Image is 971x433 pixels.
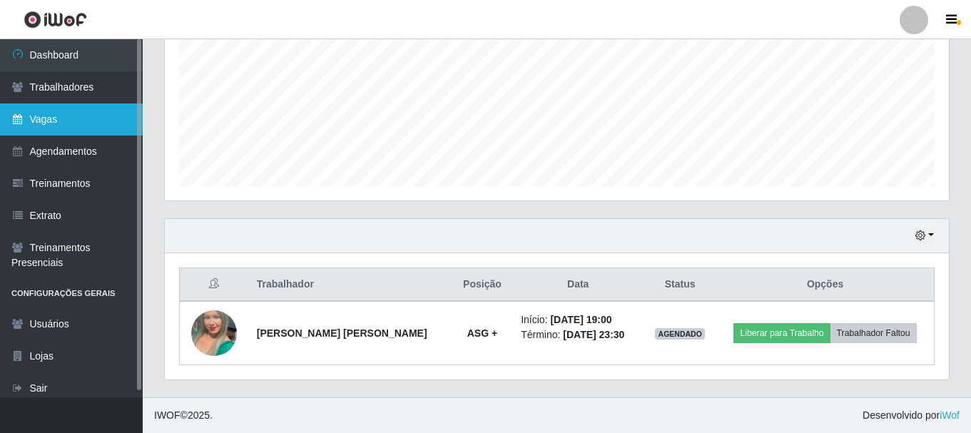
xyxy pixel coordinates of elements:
[830,323,917,343] button: Trabalhador Faltou
[154,409,181,421] span: IWOF
[655,328,705,340] span: AGENDADO
[257,327,427,339] strong: [PERSON_NAME] [PERSON_NAME]
[452,268,513,302] th: Posição
[733,323,830,343] button: Liberar para Trabalho
[512,268,644,302] th: Data
[644,268,716,302] th: Status
[550,314,611,325] time: [DATE] 19:00
[521,312,635,327] li: Início:
[521,327,635,342] li: Término:
[154,408,213,423] span: © 2025 .
[940,409,960,421] a: iWof
[24,11,87,29] img: CoreUI Logo
[248,268,452,302] th: Trabalhador
[563,329,624,340] time: [DATE] 23:30
[863,408,960,423] span: Desenvolvido por
[716,268,934,302] th: Opções
[191,292,237,374] img: 1684607735548.jpeg
[467,327,497,339] strong: ASG +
